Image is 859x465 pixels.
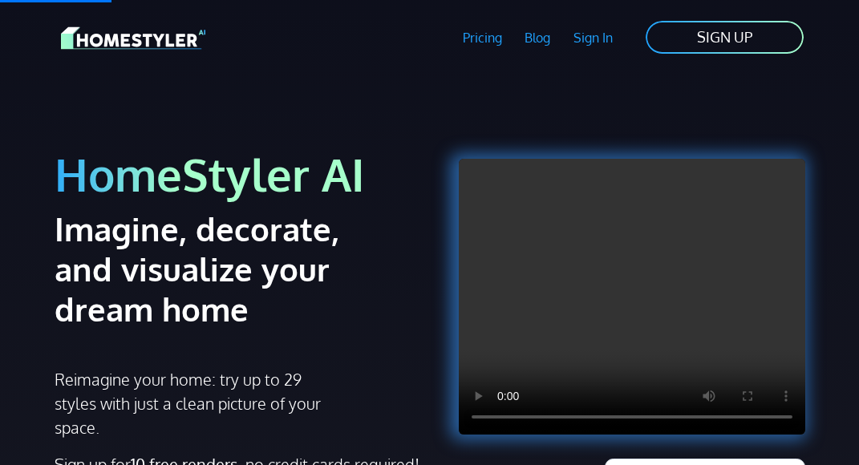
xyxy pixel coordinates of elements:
a: SIGN UP [644,19,805,55]
h2: Imagine, decorate, and visualize your dream home [55,208,347,329]
a: Sign In [562,19,625,56]
a: Pricing [451,19,513,56]
a: Blog [513,19,562,56]
p: Reimagine your home: try up to 29 styles with just a clean picture of your space. [55,367,329,439]
img: HomeStyler AI logo [61,24,205,52]
h1: HomeStyler AI [55,146,420,202]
